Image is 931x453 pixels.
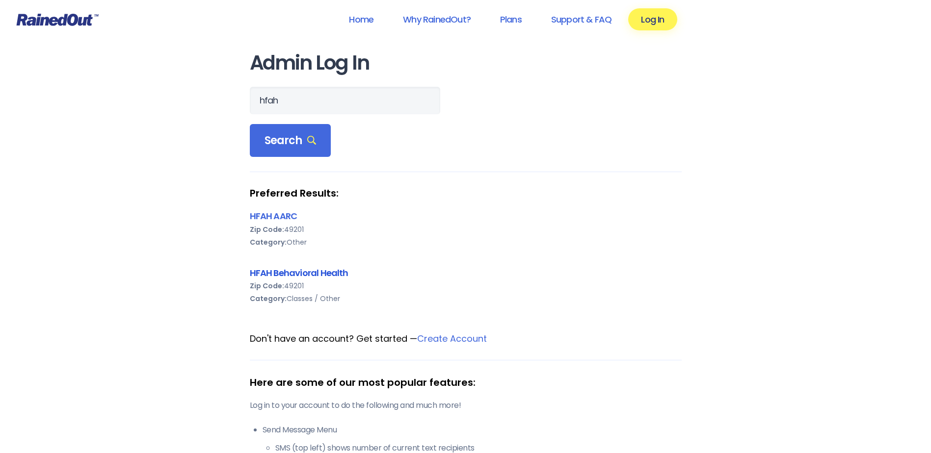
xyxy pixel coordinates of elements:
[250,124,331,157] div: Search
[628,8,677,30] a: Log In
[250,87,440,114] input: Search Orgs…
[250,279,682,292] div: 49201
[250,223,682,236] div: 49201
[250,225,284,234] b: Zip Code:
[250,210,297,222] a: HFAH AARC
[538,8,624,30] a: Support & FAQ
[265,134,317,148] span: Search
[390,8,483,30] a: Why RainedOut?
[417,332,487,345] a: Create Account
[250,375,682,390] div: Here are some of our most popular features:
[250,400,682,411] p: Log in to your account to do the following and much more!
[250,267,348,279] a: HFAH Behavioral Health
[250,237,287,247] b: Category:
[250,52,682,74] h1: Admin Log In
[250,281,284,291] b: Zip Code:
[250,294,287,303] b: Category:
[250,266,682,279] div: HFAH Behavioral Health
[250,209,682,223] div: HFAH AARC
[250,292,682,305] div: Classes / Other
[250,236,682,249] div: Other
[336,8,386,30] a: Home
[487,8,534,30] a: Plans
[250,187,682,200] strong: Preferred Results:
